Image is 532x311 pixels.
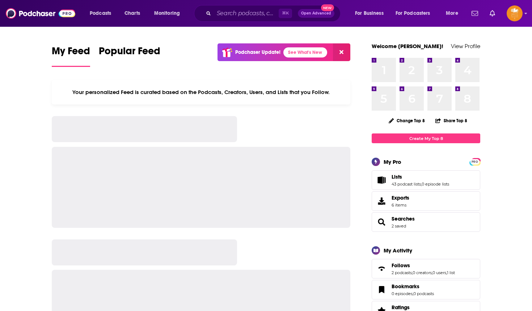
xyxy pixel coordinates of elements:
button: open menu [85,8,121,19]
span: Monitoring [154,8,180,18]
span: My Feed [52,45,90,61]
button: open menu [391,8,441,19]
a: Show notifications dropdown [487,7,498,20]
span: New [321,4,334,11]
button: open menu [350,8,393,19]
span: Lists [372,170,480,190]
span: PRO [470,159,479,165]
p: Podchaser Update! [235,49,280,55]
a: Ratings [392,304,434,311]
div: My Pro [384,158,401,165]
a: Welcome [PERSON_NAME]! [372,43,443,50]
a: Create My Top 8 [372,133,480,143]
a: 0 episodes [392,291,413,296]
a: 0 users [432,270,446,275]
a: 1 list [447,270,455,275]
a: Searches [374,217,389,227]
a: 0 podcasts [413,291,434,296]
span: ⌘ K [279,9,292,18]
span: Exports [374,196,389,206]
span: Charts [124,8,140,18]
span: , [412,270,413,275]
a: See What's New [283,47,327,57]
span: Ratings [392,304,410,311]
div: Your personalized Feed is curated based on the Podcasts, Creators, Users, and Lists that you Follow. [52,80,350,105]
div: My Activity [384,247,412,254]
span: Exports [392,195,409,201]
button: Show profile menu [507,5,523,21]
a: Lists [392,174,449,180]
a: 0 creators [413,270,432,275]
span: , [446,270,447,275]
span: More [446,8,458,18]
button: Change Top 8 [384,116,429,125]
a: Follows [392,262,455,269]
a: Searches [392,216,415,222]
span: 6 items [392,203,409,208]
a: Exports [372,191,480,211]
span: Lists [392,174,402,180]
a: 2 podcasts [392,270,412,275]
button: open menu [441,8,467,19]
span: Logged in as ShreveWilliams [507,5,523,21]
a: View Profile [451,43,480,50]
span: Podcasts [90,8,111,18]
span: Searches [372,212,480,232]
a: 43 podcast lists [392,182,421,187]
a: 2 saved [392,223,406,229]
a: Show notifications dropdown [469,7,481,20]
img: Podchaser - Follow, Share and Rate Podcasts [6,7,75,20]
span: Popular Feed [99,45,160,61]
a: PRO [470,159,479,164]
img: User Profile [507,5,523,21]
input: Search podcasts, credits, & more... [214,8,279,19]
a: 0 episode lists [422,182,449,187]
span: For Podcasters [396,8,430,18]
span: Bookmarks [392,283,419,290]
a: Charts [120,8,144,19]
a: Popular Feed [99,45,160,67]
div: Search podcasts, credits, & more... [201,5,347,22]
span: Follows [372,259,480,278]
span: Follows [392,262,410,269]
span: , [421,182,422,187]
button: Open AdvancedNew [298,9,334,18]
span: Open Advanced [301,12,331,15]
a: Bookmarks [392,283,434,290]
a: My Feed [52,45,90,67]
span: For Business [355,8,384,18]
button: open menu [149,8,189,19]
a: Follows [374,264,389,274]
a: Bookmarks [374,285,389,295]
a: Lists [374,175,389,185]
span: Bookmarks [372,280,480,299]
button: Share Top 8 [435,114,468,128]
